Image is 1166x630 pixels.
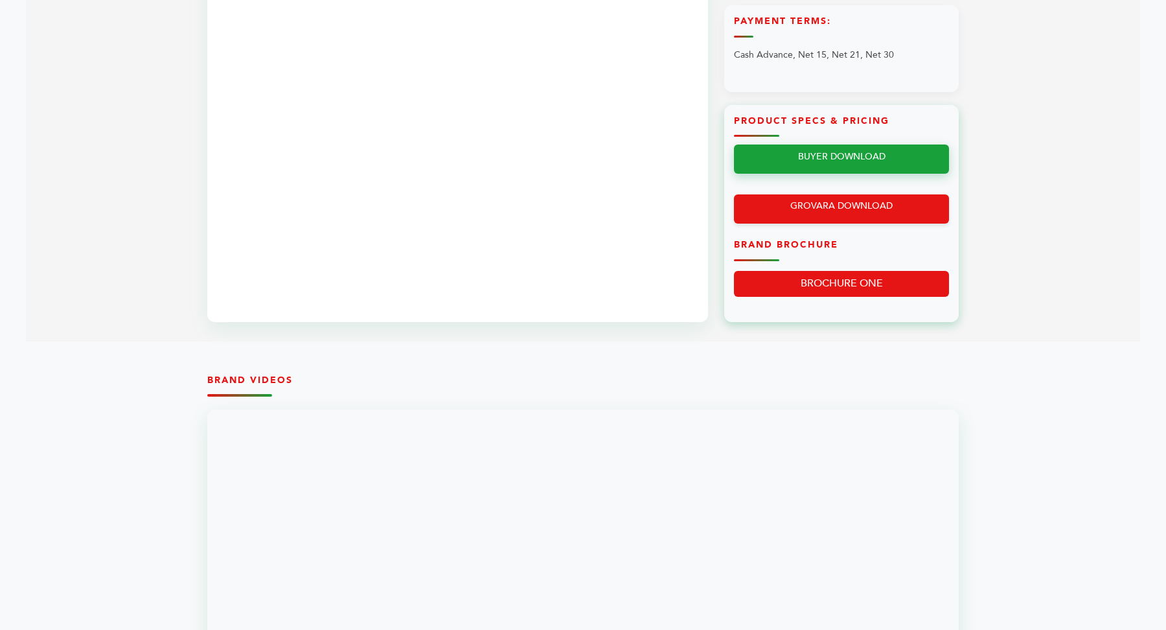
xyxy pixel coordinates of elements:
[207,374,959,397] h3: Brand Videos
[734,44,949,66] p: Cash Advance, Net 15, Net 21, Net 30
[734,194,949,224] a: GROVARA DOWNLOAD
[734,115,949,137] h3: Product Specs & Pricing
[734,145,949,174] a: BUYER DOWNLOAD
[734,239,949,261] h3: Brand Brochure
[734,271,949,297] a: BROCHURE ONE
[734,15,949,38] h3: Payment Terms:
